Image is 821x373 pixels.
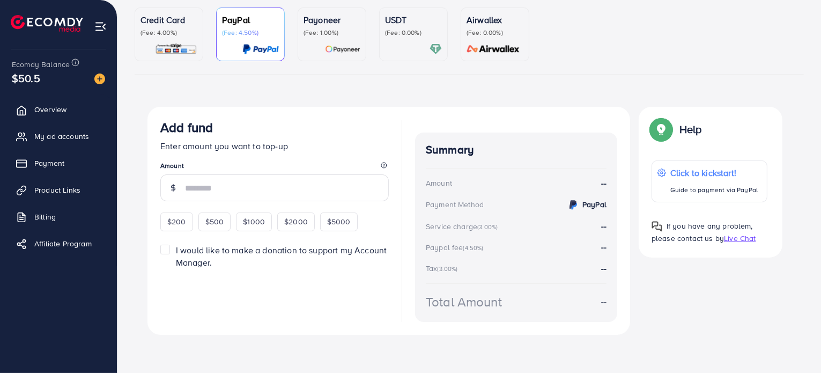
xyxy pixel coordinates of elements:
p: Enter amount you want to top-up [160,140,389,152]
img: logo [11,15,83,32]
span: Overview [34,104,66,115]
small: (3.00%) [437,265,457,273]
img: card [463,43,523,55]
strong: PayPal [582,199,606,210]
p: (Fee: 0.00%) [467,28,523,37]
strong: -- [601,177,606,189]
legend: Amount [160,161,389,174]
strong: -- [601,262,606,274]
iframe: Chat [775,325,813,365]
img: card [430,43,442,55]
img: Popup guide [652,221,662,232]
div: Tax [426,263,461,274]
span: If you have any problem, please contact us by [652,221,753,244]
img: menu [94,20,107,33]
span: I would like to make a donation to support my Account Manager. [176,244,387,268]
p: Help [679,123,702,136]
p: PayPal [222,13,279,26]
img: card [325,43,360,55]
p: (Fee: 1.00%) [304,28,360,37]
strong: -- [601,241,606,253]
span: Product Links [34,185,80,195]
img: credit [567,199,580,211]
span: Billing [34,211,56,222]
a: Payment [8,152,109,174]
strong: -- [601,296,606,308]
small: (4.50%) [463,244,484,252]
div: Paypal fee [426,242,487,253]
span: $200 [167,216,186,227]
img: card [242,43,279,55]
span: Payment [34,158,64,169]
a: Product Links [8,179,109,201]
div: Service charge [426,221,501,232]
p: (Fee: 0.00%) [385,28,442,37]
a: Billing [8,206,109,228]
span: Ecomdy Balance [12,59,70,70]
div: Amount [426,178,452,188]
p: (Fee: 4.50%) [222,28,279,37]
div: Total Amount [426,292,502,311]
span: $1000 [243,216,265,227]
small: (3.00%) [477,223,498,231]
h4: Summary [426,143,606,157]
span: Affiliate Program [34,238,92,249]
img: Popup guide [652,120,671,139]
span: Live Chat [724,233,756,244]
p: USDT [385,13,442,26]
p: Guide to payment via PayPal [670,184,758,196]
img: card [155,43,197,55]
img: image [94,74,105,84]
div: Payment Method [426,199,484,210]
span: $5000 [327,216,351,227]
a: Affiliate Program [8,233,109,254]
p: Payoneer [304,13,360,26]
p: Airwallex [467,13,523,26]
p: Click to kickstart! [670,166,758,179]
strong: -- [601,220,606,232]
p: (Fee: 4.00%) [140,28,197,37]
h3: Add fund [160,120,213,135]
a: My ad accounts [8,126,109,147]
span: $50.5 [12,70,40,86]
a: Overview [8,99,109,120]
p: Credit Card [140,13,197,26]
span: $2000 [284,216,308,227]
span: $500 [205,216,224,227]
span: My ad accounts [34,131,89,142]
